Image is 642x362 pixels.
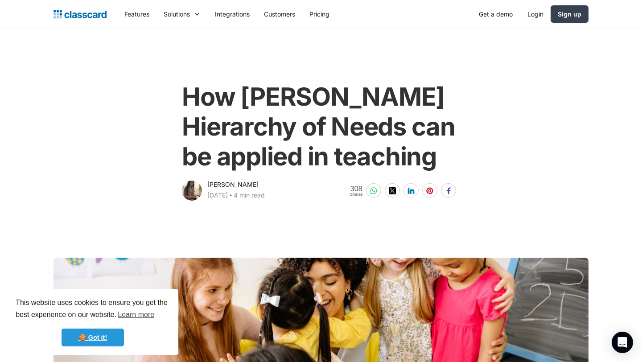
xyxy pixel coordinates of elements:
img: pinterest-white sharing button [426,187,433,194]
a: Features [117,4,156,24]
a: Get a demo [472,4,520,24]
img: facebook-white sharing button [445,187,452,194]
div: Open Intercom Messenger [612,332,633,353]
a: dismiss cookie message [62,329,124,346]
div: Solutions [164,9,190,19]
a: Customers [257,4,302,24]
div: [DATE] [207,190,228,201]
span: 308 [350,185,363,193]
img: whatsapp-white sharing button [370,187,377,194]
a: Integrations [208,4,257,24]
a: home [53,8,107,21]
a: learn more about cookies [116,308,156,321]
img: twitter-white sharing button [389,187,396,194]
a: Pricing [302,4,337,24]
img: linkedin-white sharing button [407,187,415,194]
div: ‧ [228,190,234,202]
span: This website uses cookies to ensure you get the best experience on our website. [16,297,170,321]
h1: How [PERSON_NAME] Hierarchy of Needs can be applied in teaching [182,82,460,172]
div: [PERSON_NAME] [207,179,259,190]
div: cookieconsent [7,289,178,355]
div: Sign up [558,9,581,19]
div: 4 min read [234,190,265,201]
span: Shares [350,193,363,197]
a: Login [520,4,551,24]
a: Sign up [551,5,588,23]
div: Solutions [156,4,208,24]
